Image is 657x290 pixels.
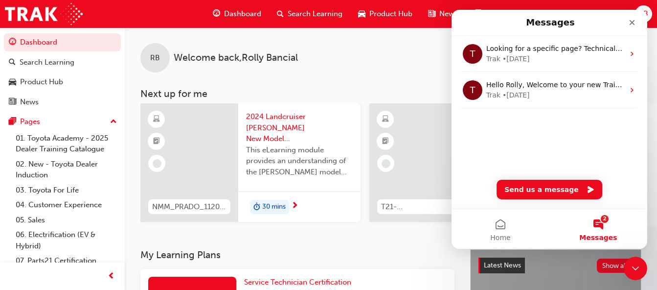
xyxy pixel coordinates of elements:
[4,113,121,131] button: Pages
[5,3,83,25] img: Trak
[485,8,505,20] span: Pages
[108,270,115,283] span: prev-icon
[20,97,39,108] div: News
[125,88,657,99] h3: Next up for me
[12,213,121,228] a: 05. Sales
[635,5,652,23] button: RB
[35,44,49,54] div: Trak
[624,257,647,280] iframe: Intercom live chat
[20,76,63,88] div: Product Hub
[20,57,74,68] div: Search Learning
[152,201,227,213] span: NMM_PRADO_112024_MODULE_1
[110,116,117,128] span: up-icon
[9,98,16,107] span: news-icon
[439,8,458,20] span: News
[9,38,16,47] span: guage-icon
[174,52,298,64] span: Welcome back , Rolly Bancial
[466,4,513,24] a: pages-iconPages
[420,4,466,24] a: news-iconNews
[213,8,220,20] span: guage-icon
[140,249,454,261] h3: My Learning Plans
[452,10,647,249] iframe: Intercom live chat
[369,8,412,20] span: Product Hub
[4,33,121,51] a: Dashboard
[9,118,16,126] span: pages-icon
[9,78,16,87] span: car-icon
[597,259,634,273] button: Show all
[244,277,355,288] a: Service Technician Certification
[484,261,521,269] span: Latest News
[382,113,389,126] span: learningResourceType_ELEARNING-icon
[153,113,160,126] span: learningResourceType_ELEARNING-icon
[11,71,31,90] div: Profile image for Trak
[246,145,353,178] span: This eLearning module provides an understanding of the [PERSON_NAME] model line-up and its Katash...
[140,103,361,222] a: NMM_PRADO_112024_MODULE_12024 Landcruiser [PERSON_NAME] New Model Mechanisms - Model Outline 1Thi...
[4,53,121,72] a: Search Learning
[277,8,284,20] span: search-icon
[350,4,420,24] a: car-iconProduct Hub
[288,8,342,20] span: Search Learning
[253,201,260,214] span: duration-icon
[12,183,121,198] a: 03. Toyota For Life
[51,80,78,91] div: • [DATE]
[244,278,351,287] span: Service Technician Certification
[246,111,353,145] span: 2024 Landcruiser [PERSON_NAME] New Model Mechanisms - Model Outline 1
[35,35,352,43] span: Looking for a specific page? Technical, Toyota Network Training, Technical Training Calendars
[4,73,121,91] a: Product Hub
[4,31,121,113] button: DashboardSearch LearningProduct HubNews
[20,116,40,127] div: Pages
[12,131,121,157] a: 01. Toyota Academy - 2025 Dealer Training Catalogue
[382,135,389,148] span: booktick-icon
[382,159,390,168] span: learningRecordVerb_NONE-icon
[12,197,121,213] a: 04. Customer Experience
[39,224,59,231] span: Home
[381,201,455,213] span: T21-FOD_HVIS_PREREQ
[9,58,16,67] span: search-icon
[51,44,78,54] div: • [DATE]
[224,8,261,20] span: Dashboard
[128,224,165,231] span: Messages
[262,201,286,213] span: 30 mins
[45,170,151,190] button: Send us a message
[35,80,49,91] div: Trak
[428,8,435,20] span: news-icon
[358,8,365,20] span: car-icon
[478,258,633,273] a: Latest NewsShow all
[474,8,481,20] span: pages-icon
[153,135,160,148] span: booktick-icon
[98,200,196,239] button: Messages
[291,202,298,211] span: next-icon
[12,253,121,268] a: 07. Parts21 Certification
[4,93,121,111] a: News
[12,227,121,253] a: 06. Electrification (EV & Hybrid)
[369,103,589,222] a: 0T21-FOD_HVIS_PREREQElectrification Introduction & SafetyThis module is designed to prepare you f...
[269,4,350,24] a: search-iconSearch Learning
[638,8,648,20] span: RB
[153,159,161,168] span: learningRecordVerb_NONE-icon
[205,4,269,24] a: guage-iconDashboard
[12,157,121,183] a: 02. New - Toyota Dealer Induction
[150,52,160,64] span: RB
